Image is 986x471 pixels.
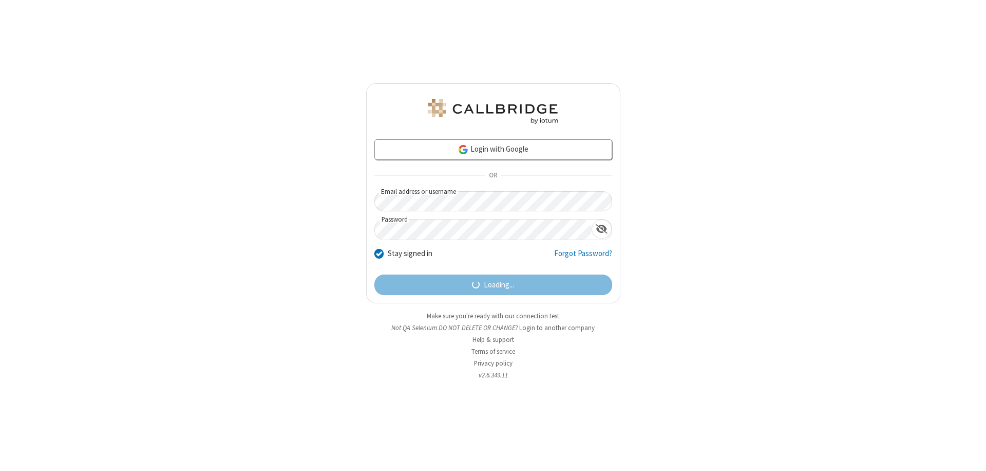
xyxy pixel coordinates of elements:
a: Terms of service [471,347,515,356]
a: Privacy policy [474,359,513,368]
input: Password [375,220,592,240]
a: Help & support [472,335,514,344]
label: Stay signed in [388,248,432,260]
a: Login with Google [374,139,612,160]
a: Forgot Password? [554,248,612,267]
li: Not QA Selenium DO NOT DELETE OR CHANGE? [366,323,620,333]
li: v2.6.349.11 [366,370,620,380]
input: Email address or username [374,191,612,211]
img: QA Selenium DO NOT DELETE OR CHANGE [426,99,560,124]
button: Login to another company [519,323,595,333]
span: OR [485,169,501,183]
div: Show password [592,220,612,239]
a: Make sure you're ready with our connection test [427,312,559,320]
span: Loading... [484,279,514,291]
img: google-icon.png [458,144,469,155]
button: Loading... [374,275,612,295]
